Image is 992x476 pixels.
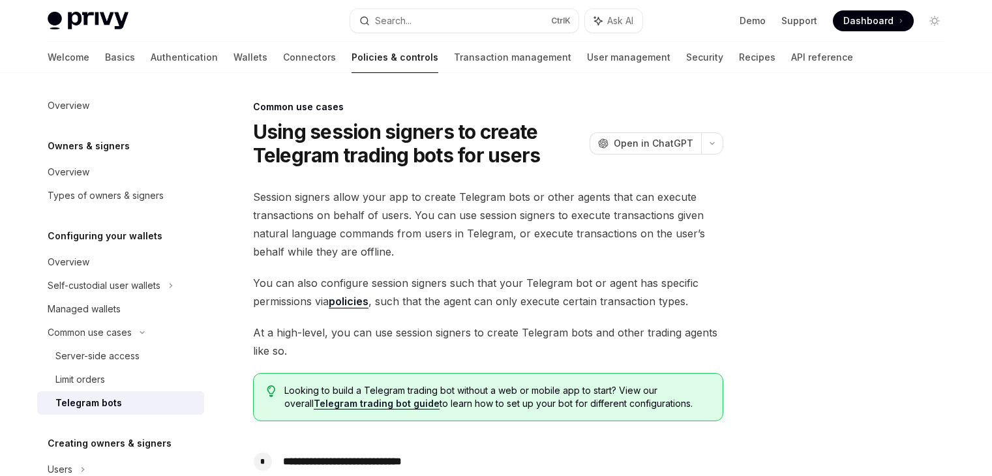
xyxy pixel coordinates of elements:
svg: Tip [267,385,276,397]
a: Server-side access [37,344,204,368]
a: API reference [791,42,853,73]
button: Ask AI [585,9,642,33]
a: Basics [105,42,135,73]
a: Transaction management [454,42,571,73]
a: Types of owners & signers [37,184,204,207]
img: light logo [48,12,128,30]
a: Policies & controls [352,42,438,73]
h1: Using session signers to create Telegram trading bots for users [253,120,584,167]
a: Welcome [48,42,89,73]
span: Session signers allow your app to create Telegram bots or other agents that can execute transacti... [253,188,723,261]
div: Common use cases [48,325,132,340]
button: Toggle dark mode [924,10,945,31]
a: Security [686,42,723,73]
div: Limit orders [55,372,105,387]
div: Managed wallets [48,301,121,317]
span: At a high-level, you can use session signers to create Telegram bots and other trading agents lik... [253,323,723,360]
a: Support [781,14,817,27]
span: Ask AI [607,14,633,27]
a: Telegram trading bot guide [314,398,440,409]
a: Managed wallets [37,297,204,321]
a: Overview [37,250,204,274]
a: Overview [37,160,204,184]
div: Types of owners & signers [48,188,164,203]
div: Search... [375,13,412,29]
span: Dashboard [843,14,894,27]
div: Server-side access [55,348,140,364]
h5: Owners & signers [48,138,130,154]
a: Connectors [283,42,336,73]
a: Demo [740,14,766,27]
a: Authentication [151,42,218,73]
a: Recipes [739,42,775,73]
a: Limit orders [37,368,204,391]
a: Overview [37,94,204,117]
div: Overview [48,98,89,113]
h5: Creating owners & signers [48,436,172,451]
div: Self-custodial user wallets [48,278,160,293]
div: Overview [48,164,89,180]
a: policies [329,295,368,308]
span: Open in ChatGPT [614,137,693,150]
h5: Configuring your wallets [48,228,162,244]
span: Looking to build a Telegram trading bot without a web or mobile app to start? View our overall to... [284,384,709,410]
button: Search...CtrlK [350,9,579,33]
a: Dashboard [833,10,914,31]
div: Common use cases [253,100,723,113]
button: Open in ChatGPT [590,132,701,155]
span: You can also configure session signers such that your Telegram bot or agent has specific permissi... [253,274,723,310]
a: User management [587,42,670,73]
div: Overview [48,254,89,270]
a: Telegram bots [37,391,204,415]
div: Telegram bots [55,395,122,411]
span: Ctrl K [551,16,571,26]
a: Wallets [233,42,267,73]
